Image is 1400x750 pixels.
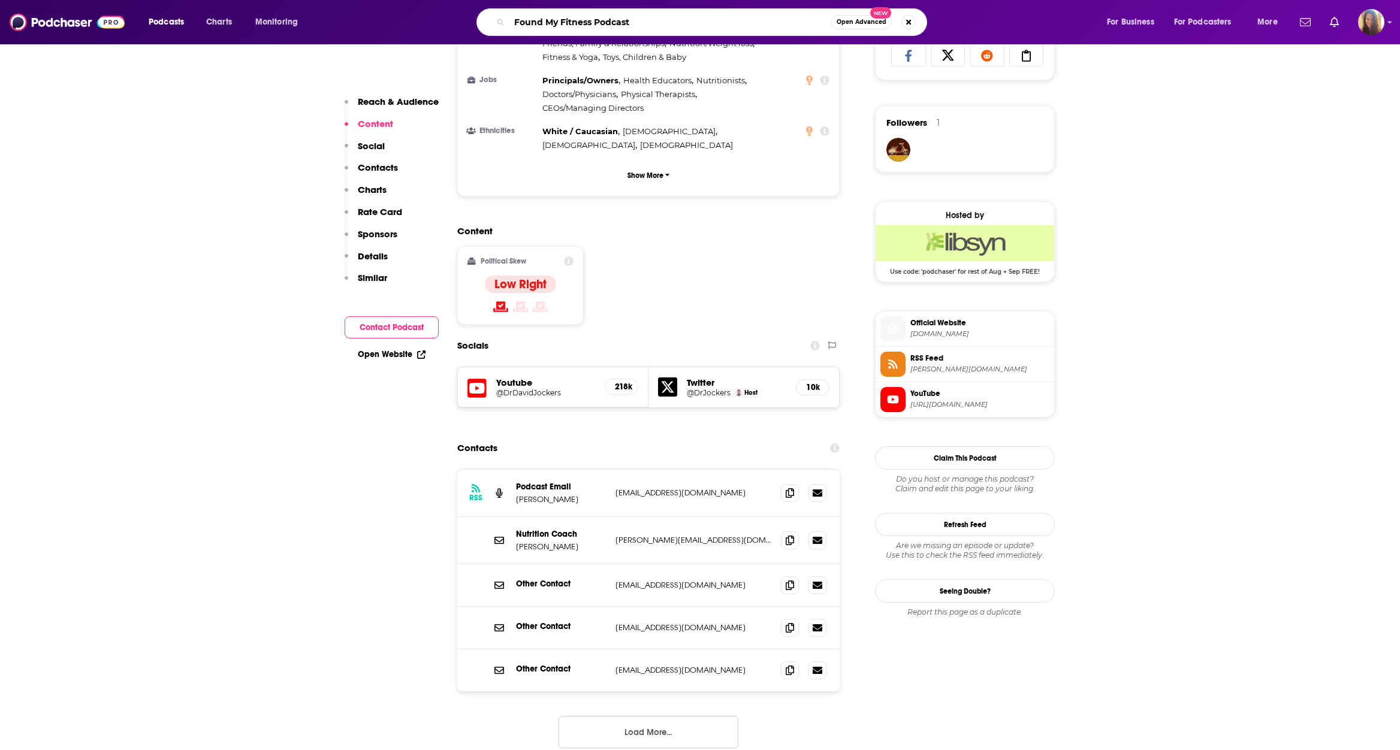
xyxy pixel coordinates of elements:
[542,103,644,113] span: CEOs/Managing Directors
[494,277,547,292] h4: Low Right
[1009,44,1044,66] a: Copy Link
[345,316,439,338] button: Contact Podcast
[358,184,387,195] p: Charts
[1174,14,1232,31] span: For Podcasters
[542,75,618,85] span: Principals/Owners
[542,38,665,48] span: Friends, Family & Relationships
[687,377,786,388] h5: Twitter
[488,8,939,36] div: Search podcasts, credits, & more...
[623,75,692,85] span: Health Educators
[481,257,526,265] h2: Political Skew
[910,388,1049,399] span: YouTube
[831,15,892,29] button: Open AdvancedNew
[345,140,385,162] button: Social
[880,316,1049,341] a: Official Website[DOMAIN_NAME]
[621,87,697,101] span: ,
[910,317,1049,328] span: Official Website
[875,513,1055,536] button: Refresh Feed
[516,542,606,552] p: [PERSON_NAME]
[615,382,628,392] h5: 218k
[931,44,965,66] a: Share on X/Twitter
[615,580,771,590] p: [EMAIL_ADDRESS][DOMAIN_NAME]
[467,164,829,186] button: Show More
[891,44,926,66] a: Share on Facebook
[516,621,606,631] p: Other Contact
[457,225,830,237] h2: Content
[1325,12,1344,32] a: Show notifications dropdown
[345,250,388,273] button: Details
[875,474,1055,494] div: Claim and edit this page to your liking.
[247,13,313,32] button: open menu
[469,493,482,503] h3: RSS
[542,74,620,87] span: ,
[876,225,1054,274] a: Libsyn Deal: Use code: 'podchaser' for rest of Aug + Sep FREE!
[1358,9,1384,35] img: User Profile
[876,225,1054,261] img: Libsyn Deal: Use code: 'podchaser' for rest of Aug + Sep FREE!
[457,437,497,459] h2: Contacts
[806,382,819,392] h5: 10k
[875,579,1055,603] a: Seeing Double?
[10,11,125,34] img: Podchaser - Follow, Share and Rate Podcasts
[1249,13,1293,32] button: open menu
[467,127,538,135] h3: Ethnicities
[358,162,398,173] p: Contacts
[870,7,892,19] span: New
[542,125,620,138] span: ,
[496,388,595,397] a: @DrDavidJockers
[198,13,239,32] a: Charts
[542,50,600,64] span: ,
[358,349,426,359] a: Open Website
[615,488,771,498] p: [EMAIL_ADDRESS][DOMAIN_NAME]
[457,334,488,357] h2: Socials
[875,474,1055,484] span: Do you host or manage this podcast?
[880,352,1049,377] a: RSS Feed[PERSON_NAME][DOMAIN_NAME]
[1166,13,1249,32] button: open menu
[1257,14,1278,31] span: More
[837,19,886,25] span: Open Advanced
[516,579,606,589] p: Other Contact
[886,138,910,162] img: eggystraden198
[542,140,635,150] span: [DEMOGRAPHIC_DATA]
[542,126,618,136] span: White / Caucasian
[687,388,731,397] h5: @DrJockers
[735,389,742,396] img: Dr. David Jockers
[542,138,637,152] span: ,
[910,329,1049,338] span: drjockers.com
[1358,9,1384,35] span: Logged in as AHartman333
[876,261,1054,276] span: Use code: 'podchaser' for rest of Aug + Sep FREE!
[696,75,745,85] span: Nutritionists
[149,14,184,31] span: Podcasts
[345,272,387,294] button: Similar
[875,446,1055,470] button: Claim This Podcast
[358,140,385,152] p: Social
[615,622,771,633] p: [EMAIL_ADDRESS][DOMAIN_NAME]
[542,87,618,101] span: ,
[345,228,397,250] button: Sponsors
[559,716,738,748] button: Load More...
[744,389,758,397] span: Host
[910,353,1049,364] span: RSS Feed
[615,535,771,545] p: [PERSON_NAME][EMAIL_ADDRESS][DOMAIN_NAME]
[615,665,771,675] p: [EMAIL_ADDRESS][DOMAIN_NAME]
[345,184,387,206] button: Charts
[516,482,606,492] p: Podcast Email
[358,118,393,129] p: Content
[1107,14,1154,31] span: For Business
[1295,12,1315,32] a: Show notifications dropdown
[1099,13,1169,32] button: open menu
[358,96,439,107] p: Reach & Audience
[876,210,1054,220] div: Hosted by
[640,140,733,150] span: [DEMOGRAPHIC_DATA]
[542,52,598,62] span: Fitness & Yoga
[345,96,439,118] button: Reach & Audience
[627,171,663,180] p: Show More
[970,44,1004,66] a: Share on Reddit
[910,365,1049,374] span: jockers.libsyn.com
[1358,9,1384,35] button: Show profile menu
[696,74,747,87] span: ,
[140,13,200,32] button: open menu
[875,541,1055,560] div: Are we missing an episode or update? Use this to check the RSS feed immediately.
[206,14,232,31] span: Charts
